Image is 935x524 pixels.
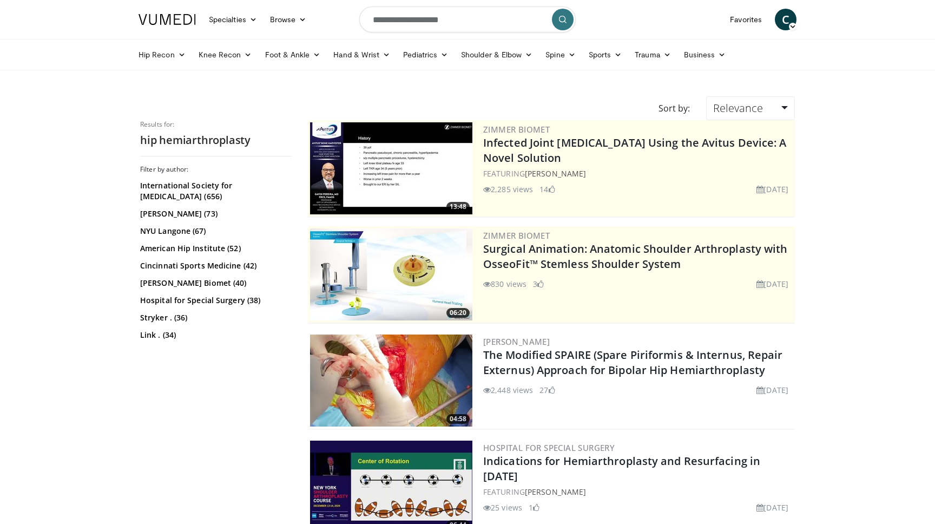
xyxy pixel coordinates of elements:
[529,502,539,513] li: 1
[192,44,259,65] a: Knee Recon
[132,44,192,65] a: Hip Recon
[756,384,788,396] li: [DATE]
[483,336,550,347] a: [PERSON_NAME]
[677,44,733,65] a: Business
[483,168,793,179] div: FEATURING
[483,184,533,195] li: 2,285 views
[446,202,470,212] span: 13:48
[140,180,289,202] a: International Society for [MEDICAL_DATA] (656)
[140,330,289,340] a: Link . (34)
[140,165,292,174] h3: Filter by author:
[140,208,289,219] a: [PERSON_NAME] (73)
[359,6,576,32] input: Search topics, interventions
[483,486,793,497] div: FEATURING
[525,487,586,497] a: [PERSON_NAME]
[310,228,472,320] a: 06:20
[539,384,555,396] li: 27
[140,312,289,323] a: Stryker . (36)
[259,44,327,65] a: Foot & Ankle
[483,135,787,165] a: Infected Joint [MEDICAL_DATA] Using the Avitus Device: A Novel Solution
[140,260,289,271] a: Cincinnati Sports Medicine (42)
[140,226,289,237] a: NYU Langone (67)
[140,243,289,254] a: American Hip Institute (52)
[539,44,582,65] a: Spine
[582,44,629,65] a: Sports
[483,241,788,271] a: Surgical Animation: Anatomic Shoulder Arthroplasty with OsseoFit™ Stemless Shoulder System
[140,133,292,147] h2: hip hemiarthroplasty
[483,124,550,135] a: Zimmer Biomet
[139,14,196,25] img: VuMedi Logo
[264,9,313,30] a: Browse
[706,96,795,120] a: Relevance
[525,168,586,179] a: [PERSON_NAME]
[140,120,292,129] p: Results for:
[756,184,788,195] li: [DATE]
[628,44,677,65] a: Trauma
[713,101,763,115] span: Relevance
[455,44,539,65] a: Shoulder & Elbow
[310,122,472,214] img: 6109daf6-8797-4a77-88a1-edd099c0a9a9.300x170_q85_crop-smart_upscale.jpg
[310,335,472,427] img: c5216444-9e12-43a8-87fc-0df8193b3cf2.300x170_q85_crop-smart_upscale.jpg
[446,308,470,318] span: 06:20
[310,335,472,427] a: 04:58
[723,9,768,30] a: Favorites
[483,442,615,453] a: Hospital for Special Surgery
[483,348,783,377] a: The Modified SPAIRE (Spare Piriformis & Internus, Repair Externus) Approach for Bipolar Hip Hemia...
[756,278,788,290] li: [DATE]
[533,278,544,290] li: 3
[397,44,455,65] a: Pediatrics
[310,122,472,214] a: 13:48
[202,9,264,30] a: Specialties
[446,414,470,424] span: 04:58
[140,278,289,289] a: [PERSON_NAME] Biomet (40)
[483,230,550,241] a: Zimmer Biomet
[140,295,289,306] a: Hospital for Special Surgery (38)
[775,9,796,30] a: C
[483,384,533,396] li: 2,448 views
[310,228,472,320] img: 84e7f812-2061-4fff-86f6-cdff29f66ef4.300x170_q85_crop-smart_upscale.jpg
[483,502,522,513] li: 25 views
[539,184,555,195] li: 14
[483,454,760,483] a: Indications for Hemiarthroplasty and Resurfacing in [DATE]
[327,44,397,65] a: Hand & Wrist
[756,502,788,513] li: [DATE]
[650,96,698,120] div: Sort by:
[483,278,526,290] li: 830 views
